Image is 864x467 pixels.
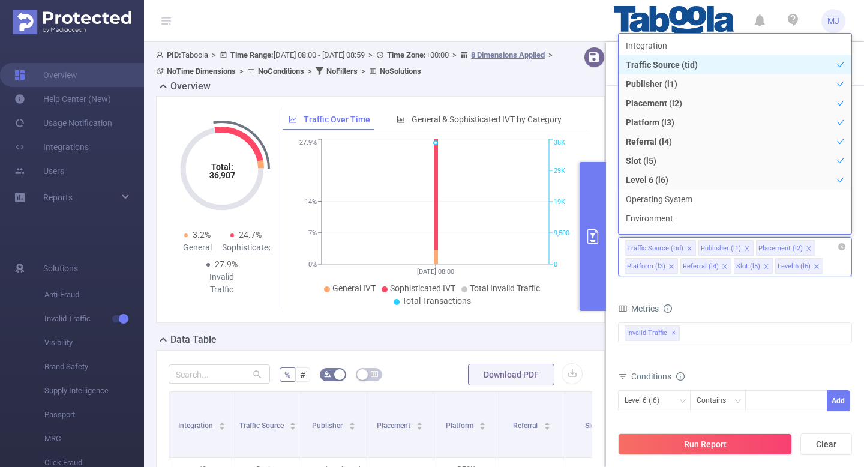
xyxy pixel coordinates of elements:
li: Browser [619,228,851,247]
div: Level 6 (l6) [778,259,811,274]
img: Protected Media [13,10,131,34]
span: Placement [377,421,412,430]
tspan: 29K [554,167,565,175]
tspan: 7% [308,229,317,237]
li: Publisher (l1) [698,240,754,256]
span: > [358,67,369,76]
i: icon: info-circle [676,372,685,381]
span: Solutions [43,256,78,280]
i: icon: table [371,370,378,378]
i: icon: check [837,196,844,203]
i: icon: caret-up [479,420,486,424]
span: MRC [44,427,144,451]
span: > [304,67,316,76]
li: Publisher (l1) [619,74,851,94]
span: Referral [513,421,539,430]
b: Time Zone: [387,50,426,59]
li: Level 6 (l6) [775,258,823,274]
i: icon: check [837,100,844,107]
i: icon: check [837,157,844,164]
i: icon: caret-down [416,425,423,429]
span: % [284,370,290,379]
span: Visibility [44,331,144,355]
li: Operating System [619,190,851,209]
a: Integrations [14,135,89,159]
li: Platform (l3) [625,258,678,274]
span: Metrics [618,304,659,313]
i: icon: info-circle [664,304,672,313]
div: Referral (l4) [683,259,719,274]
div: Sort [289,420,296,427]
span: Conditions [631,372,685,381]
i: icon: bg-colors [324,370,331,378]
li: Placement (l2) [619,94,851,113]
span: > [208,50,220,59]
i: icon: caret-down [544,425,550,429]
span: Taboola [DATE] 08:00 - [DATE] 08:59 +00:00 [156,50,556,76]
i: icon: check [837,138,844,145]
button: Download PDF [468,364,554,385]
span: 3.2% [193,230,211,240]
button: Add [827,390,850,411]
b: No Filters [326,67,358,76]
i: icon: bar-chart [397,115,405,124]
i: icon: close [744,246,750,253]
span: Reports [43,193,73,202]
i: icon: down [679,397,686,406]
li: Traffic Source (tid) [625,240,696,256]
i: icon: caret-down [479,425,486,429]
a: Overview [14,63,77,87]
span: # [300,370,305,379]
i: icon: close [763,264,769,271]
span: > [545,50,556,59]
span: Total Invalid Traffic [470,283,540,293]
i: icon: check [837,176,844,184]
span: Publisher [312,421,344,430]
i: icon: caret-up [416,420,423,424]
i: icon: line-chart [289,115,297,124]
span: Slot [585,421,599,430]
button: Clear [800,433,852,455]
button: Run Report [618,433,792,455]
tspan: 38K [554,139,565,147]
span: General IVT [332,283,376,293]
div: Sort [544,420,551,427]
i: icon: close [722,264,728,271]
span: Invalid Traffic [625,325,680,341]
u: 8 Dimensions Applied [471,50,545,59]
i: icon: close [806,246,812,253]
div: Placement (l2) [758,241,803,256]
div: Invalid Traffic [197,271,246,296]
a: Users [14,159,64,183]
span: Sophisticated IVT [390,283,455,293]
b: Time Range: [230,50,274,59]
i: icon: caret-up [544,420,550,424]
span: Platform [446,421,475,430]
tspan: 19K [554,198,565,206]
span: Traffic Source [239,421,286,430]
span: Traffic Over Time [304,115,370,124]
li: Traffic Source (tid) [619,55,851,74]
span: Anti-Fraud [44,283,144,307]
li: Referral (l4) [619,132,851,151]
i: icon: caret-down [290,425,296,429]
span: 27.9% [215,259,238,269]
i: icon: caret-up [219,420,226,424]
span: Invalid Traffic [44,307,144,331]
li: Level 6 (l6) [619,170,851,190]
tspan: 0% [308,261,317,268]
i: icon: close [668,264,674,271]
i: icon: down [734,397,742,406]
span: ✕ [671,326,676,340]
tspan: Total: [211,162,233,172]
div: General [173,241,222,254]
li: Placement (l2) [756,240,815,256]
i: icon: check [837,215,844,222]
i: icon: close [814,264,820,271]
a: Reports [43,185,73,209]
a: Usage Notification [14,111,112,135]
i: icon: caret-down [349,425,355,429]
b: No Time Dimensions [167,67,236,76]
span: > [236,67,247,76]
span: > [365,50,376,59]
